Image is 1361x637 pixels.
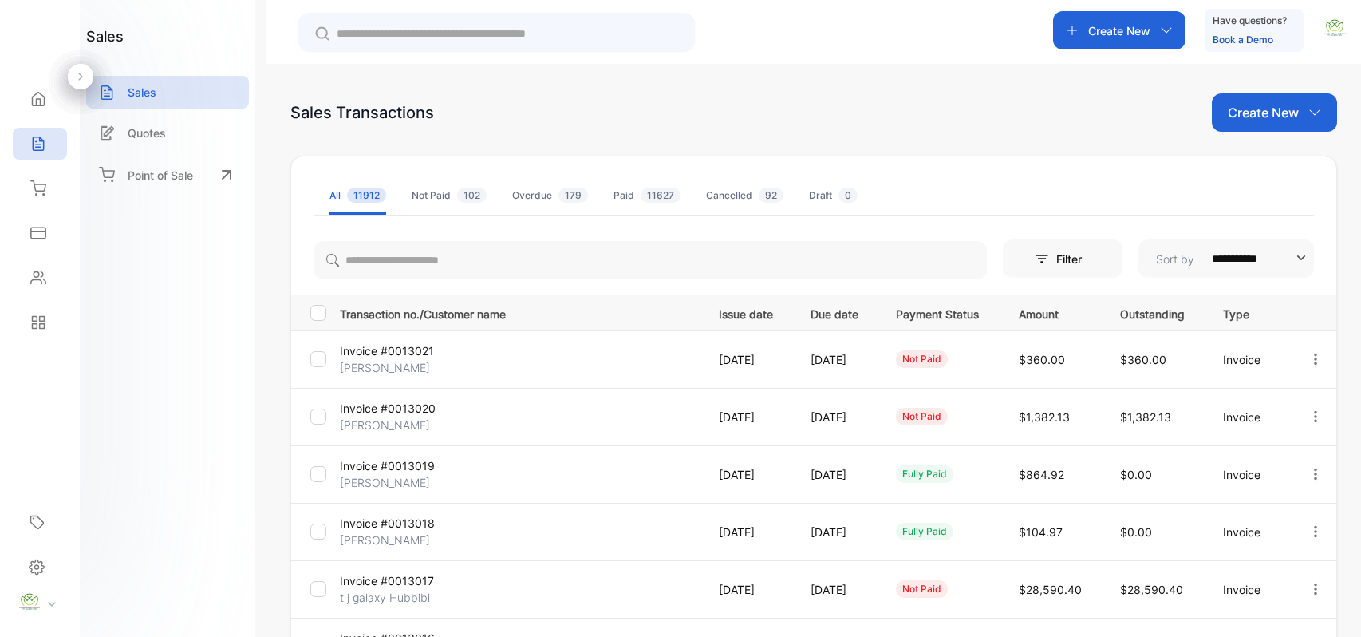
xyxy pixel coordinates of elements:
p: Invoice [1223,524,1275,540]
p: [DATE] [719,524,778,540]
img: profile [18,590,41,614]
p: Invoice [1223,409,1275,425]
span: $28,590.40 [1019,583,1082,596]
span: 102 [457,188,487,203]
div: Not Paid [412,188,487,203]
div: Sales Transactions [290,101,434,125]
p: Due date [811,303,863,322]
p: Have questions? [1213,13,1287,29]
p: Create New [1088,22,1150,39]
div: not paid [896,408,948,425]
h1: sales [86,26,124,47]
span: $1,382.13 [1019,410,1070,424]
p: Sales [128,84,156,101]
a: Point of Sale [86,157,249,192]
p: Point of Sale [128,167,193,184]
div: Paid [613,188,680,203]
div: not paid [896,580,948,598]
p: [PERSON_NAME] [340,359,460,376]
div: Overdue [512,188,588,203]
p: Invoice #0013019 [340,457,460,474]
div: Draft [809,188,858,203]
p: [PERSON_NAME] [340,532,460,548]
p: Amount [1019,303,1087,322]
p: Invoice [1223,466,1275,483]
span: $864.92 [1019,468,1064,481]
p: [DATE] [811,351,863,368]
span: $104.97 [1019,525,1063,539]
p: t j galaxy Hubbibi [340,589,460,606]
div: All [329,188,386,203]
span: 11627 [641,188,680,203]
p: Create New [1228,103,1299,122]
iframe: LiveChat chat widget [1294,570,1361,637]
p: Invoice #0013020 [340,400,460,417]
span: $28,590.40 [1120,583,1183,596]
p: [DATE] [811,581,863,598]
p: Quotes [128,125,166,141]
span: $360.00 [1019,353,1065,366]
button: Sort by [1138,239,1314,278]
img: avatar [1323,16,1347,40]
p: Sort by [1156,251,1194,267]
span: $360.00 [1120,353,1166,366]
p: Transaction no./Customer name [340,303,699,322]
p: Invoice [1223,581,1275,598]
p: Invoice #0013017 [340,572,460,589]
span: $1,382.13 [1120,410,1171,424]
div: Cancelled [706,188,783,203]
p: [DATE] [719,466,778,483]
span: 179 [558,188,588,203]
p: Type [1223,303,1275,322]
span: $0.00 [1120,525,1152,539]
p: Invoice [1223,351,1275,368]
p: Outstanding [1120,303,1190,322]
span: $0.00 [1120,468,1152,481]
span: 92 [759,188,783,203]
p: [PERSON_NAME] [340,417,460,433]
img: logo [28,21,52,45]
p: [DATE] [719,351,778,368]
div: fully paid [896,465,953,483]
p: Issue date [719,303,778,322]
p: Invoice #0013021 [340,342,460,359]
p: [DATE] [811,409,863,425]
span: 11912 [347,188,386,203]
p: [DATE] [719,581,778,598]
p: Invoice #0013018 [340,515,460,532]
p: Payment Status [896,303,986,322]
div: not paid [896,350,948,368]
a: Quotes [86,117,249,149]
a: Sales [86,76,249,109]
a: Book a Demo [1213,34,1273,45]
button: Create New [1212,93,1337,132]
span: 0 [838,188,858,203]
p: [DATE] [719,409,778,425]
p: [DATE] [811,524,863,540]
button: Create New [1053,11,1185,49]
div: fully paid [896,523,953,540]
p: [DATE] [811,466,863,483]
button: avatar [1323,11,1347,49]
p: [PERSON_NAME] [340,474,460,491]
